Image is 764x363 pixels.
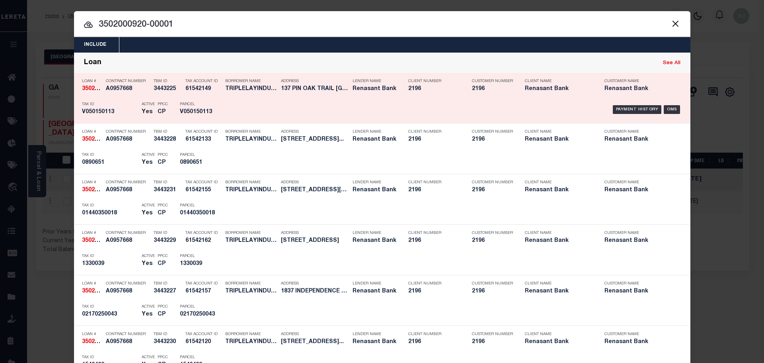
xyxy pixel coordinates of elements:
[154,187,181,194] h5: 3443231
[82,109,138,116] h5: V050150113
[82,304,138,309] p: Tax ID
[525,288,592,295] h5: Renasant Bank
[82,231,102,235] p: Loan #
[281,237,349,244] h5: 270 KNOB DRIVE CARROLLTON GA 30116
[154,237,181,244] h5: 3443229
[525,79,592,84] p: Client Name
[353,332,396,337] p: Lender Name
[106,79,150,84] p: Contract Number
[158,109,168,116] h5: CP
[158,254,168,259] p: PPCC
[472,288,512,295] h5: 2196
[82,187,102,194] h5: 3502000920-00001
[225,180,277,185] p: Borrower Name
[472,86,512,92] h5: 2196
[154,288,181,295] h5: 3443227
[180,159,216,166] h5: 0890651
[82,86,102,92] h5: 3502000920-00001
[225,79,277,84] p: Borrower Name
[82,339,102,345] h5: 3502000920-00001
[353,180,396,185] p: Lender Name
[185,86,221,92] h5: 61542149
[664,105,680,114] div: OMS
[106,339,150,345] h5: A0957668
[82,203,138,208] p: Tax ID
[142,311,154,318] h5: Yes
[180,261,216,267] h5: 1330039
[225,130,277,134] p: Borrower Name
[472,332,513,337] p: Customer Number
[225,281,277,286] p: Borrower Name
[84,59,101,68] div: Loan
[353,339,396,345] h5: Renasant Bank
[154,79,181,84] p: TBM ID
[472,281,513,286] p: Customer Number
[154,130,181,134] p: TBM ID
[281,281,349,286] p: Address
[185,136,221,143] h5: 61542133
[180,254,216,259] p: Parcel
[353,237,396,244] h5: Renasant Bank
[281,288,349,295] h5: 1837 INDEPENDENCE DRIVE DOUGLAS...
[158,261,168,267] h5: CP
[142,254,155,259] p: Active
[158,311,168,318] h5: CP
[525,187,592,194] h5: Renasant Bank
[281,231,349,235] p: Address
[158,159,168,166] h5: CP
[154,180,181,185] p: TBM ID
[525,180,592,185] p: Client Name
[604,339,672,345] h5: Renasant Bank
[604,130,672,134] p: Customer Name
[158,355,168,360] p: PPCC
[142,153,155,157] p: Active
[281,339,349,345] h5: 45 PLEASURE DRIVE CARROLLTON GA...
[154,339,181,345] h5: 3443230
[408,130,460,134] p: Client Number
[82,187,132,193] strong: 3502000920-00001
[225,288,277,295] h5: TRIPLELAYINDUSTRIES LLC
[604,136,672,143] h5: Renasant Bank
[82,261,138,267] h5: 1330039
[142,304,155,309] p: Active
[225,332,277,337] p: Borrower Name
[82,130,102,134] p: Loan #
[82,79,102,84] p: Loan #
[353,130,396,134] p: Lender Name
[353,79,396,84] p: Lender Name
[106,86,150,92] h5: A0957668
[353,281,396,286] p: Lender Name
[604,79,672,84] p: Customer Name
[525,130,592,134] p: Client Name
[154,281,181,286] p: TBM ID
[82,210,138,217] h5: 01440350018
[408,231,460,235] p: Client Number
[408,281,460,286] p: Client Number
[613,105,662,114] div: Payment History
[180,311,216,318] h5: 02170250043
[604,237,672,244] h5: Renasant Bank
[154,332,181,337] p: TBM ID
[180,304,216,309] p: Parcel
[281,180,349,185] p: Address
[353,288,396,295] h5: Renasant Bank
[82,86,132,92] strong: 3502000920-00001
[185,231,221,235] p: Tax Account ID
[185,339,221,345] h5: 61542120
[408,237,460,244] h5: 2196
[82,332,102,337] p: Loan #
[82,136,102,143] h5: 3502000920-00001
[472,237,512,244] h5: 2196
[106,231,150,235] p: Contract Number
[408,180,460,185] p: Client Number
[472,180,513,185] p: Customer Number
[472,339,512,345] h5: 2196
[106,332,150,337] p: Contract Number
[525,281,592,286] p: Client Name
[604,180,672,185] p: Customer Name
[180,203,216,208] p: Parcel
[158,304,168,309] p: PPCC
[353,187,396,194] h5: Renasant Bank
[82,254,138,259] p: Tax ID
[353,136,396,143] h5: Renasant Bank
